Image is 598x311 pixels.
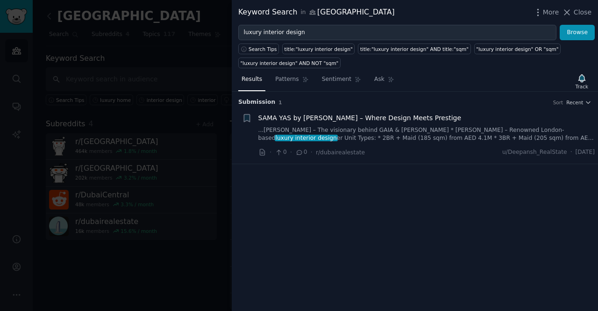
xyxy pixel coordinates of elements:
[238,43,279,54] button: Search Tips
[533,7,559,17] button: More
[290,147,292,157] span: ·
[270,147,271,157] span: ·
[272,72,312,91] a: Patterns
[238,72,265,91] a: Results
[572,72,591,91] button: Track
[322,75,351,84] span: Sentiment
[562,7,591,17] button: Close
[295,148,307,157] span: 0
[258,126,595,143] a: ...[PERSON_NAME] – The visionary behind GAIA & [PERSON_NAME] * [PERSON_NAME] – Renowned London-ba...
[319,72,364,91] a: Sentiment
[502,148,567,157] span: u/Deepansh_RealState
[275,148,286,157] span: 0
[566,99,591,106] button: Recent
[300,8,306,17] span: in
[242,75,262,84] span: Results
[543,7,559,17] span: More
[570,148,572,157] span: ·
[278,100,282,105] span: 1
[238,25,556,41] input: Try a keyword related to your business
[238,98,275,107] span: Submission
[282,43,355,54] a: title:"luxury interior design"
[249,46,277,52] span: Search Tips
[275,75,299,84] span: Patterns
[238,58,341,68] a: "luxury interior design" AND NOT "sqm"
[311,147,313,157] span: ·
[316,149,365,156] span: r/dubairealestate
[374,75,384,84] span: Ask
[566,99,583,106] span: Recent
[285,46,353,52] div: title:"luxury interior design"
[576,148,595,157] span: [DATE]
[275,135,338,141] span: luxury interior design
[476,46,559,52] div: "luxury interior design" OR "sqm"
[474,43,561,54] a: "luxury interior design" OR "sqm"
[560,25,595,41] button: Browse
[574,7,591,17] span: Close
[360,46,469,52] div: title:"luxury interior design" AND title:"sqm"
[358,43,470,54] a: title:"luxury interior design" AND title:"sqm"
[258,113,462,123] a: SAMA YAS by [PERSON_NAME] – Where Design Meets Prestige
[241,60,339,66] div: "luxury interior design" AND NOT "sqm"
[371,72,398,91] a: Ask
[576,83,588,90] div: Track
[238,7,395,18] div: Keyword Search [GEOGRAPHIC_DATA]
[553,99,563,106] div: Sort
